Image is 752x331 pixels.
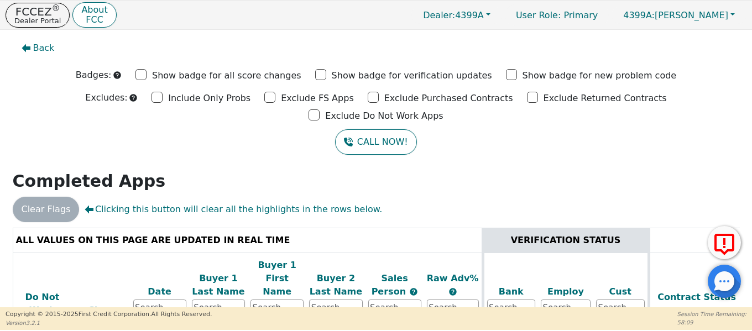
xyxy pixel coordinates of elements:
button: 4399A:[PERSON_NAME] [612,7,746,24]
p: About [81,6,107,14]
div: Do Not Work [16,291,69,317]
span: Dealer: [423,10,455,20]
strong: Completed Apps [13,171,166,191]
p: Copyright © 2015- 2025 First Credit Corporation. [6,310,212,319]
span: [PERSON_NAME] [623,10,728,20]
a: User Role: Primary [505,4,609,26]
div: Buyer 2 Last Name [309,272,362,298]
span: Sales Person [372,273,409,297]
p: FCCEZ [14,6,61,17]
button: CALL NOW! [335,129,416,155]
input: Search... [596,300,645,316]
p: Excludes: [85,91,127,104]
p: Show badge for all score changes [152,69,301,82]
input: Search... [133,300,186,316]
div: Buyer 1 Last Name [192,272,245,298]
div: Cust [596,285,645,298]
div: Date [133,285,186,298]
input: Search... [368,300,421,316]
p: Exclude Purchased Contracts [384,92,513,105]
p: Badges: [76,69,112,82]
span: Clicking this button will clear all the highlights in the rows below. [85,203,382,216]
div: Clear [74,304,127,317]
p: Version 3.2.1 [6,319,212,327]
span: All Rights Reserved. [151,311,212,318]
div: ALL VALUES ON THIS PAGE ARE UPDATED IN REAL TIME [16,234,479,247]
div: Employ [541,285,591,298]
button: Dealer:4399A [411,7,502,24]
p: 58:09 [677,318,746,327]
p: Show badge for verification updates [332,69,492,82]
span: User Role : [516,10,561,20]
sup: ® [52,3,60,13]
p: Exclude Do Not Work Apps [325,109,443,123]
span: Back [33,41,55,55]
p: Dealer Portal [14,17,61,24]
p: FCC [81,15,107,24]
input: Search... [541,300,591,316]
p: Exclude Returned Contracts [544,92,667,105]
p: Include Only Probs [168,92,250,105]
input: Search... [250,300,304,316]
p: Show badge for new problem code [523,69,677,82]
button: Report Error to FCC [708,226,741,259]
input: Search... [309,300,362,316]
span: Contract Status [657,292,736,302]
span: 4399A [423,10,484,20]
span: Raw Adv% [427,273,479,283]
div: Bank [487,285,536,298]
button: AboutFCC [72,2,116,28]
button: Back [13,35,64,61]
input: Search... [192,300,245,316]
input: Search... [427,300,479,316]
button: FCCEZ®Dealer Portal [6,3,70,28]
input: Search... [487,300,536,316]
p: Exclude FS Apps [281,92,354,105]
p: Primary [505,4,609,26]
div: VERIFICATION STATUS [487,234,645,247]
div: Buyer 1 First Name [250,259,304,298]
p: Session Time Remaining: [677,310,746,318]
span: 4399A: [623,10,655,20]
